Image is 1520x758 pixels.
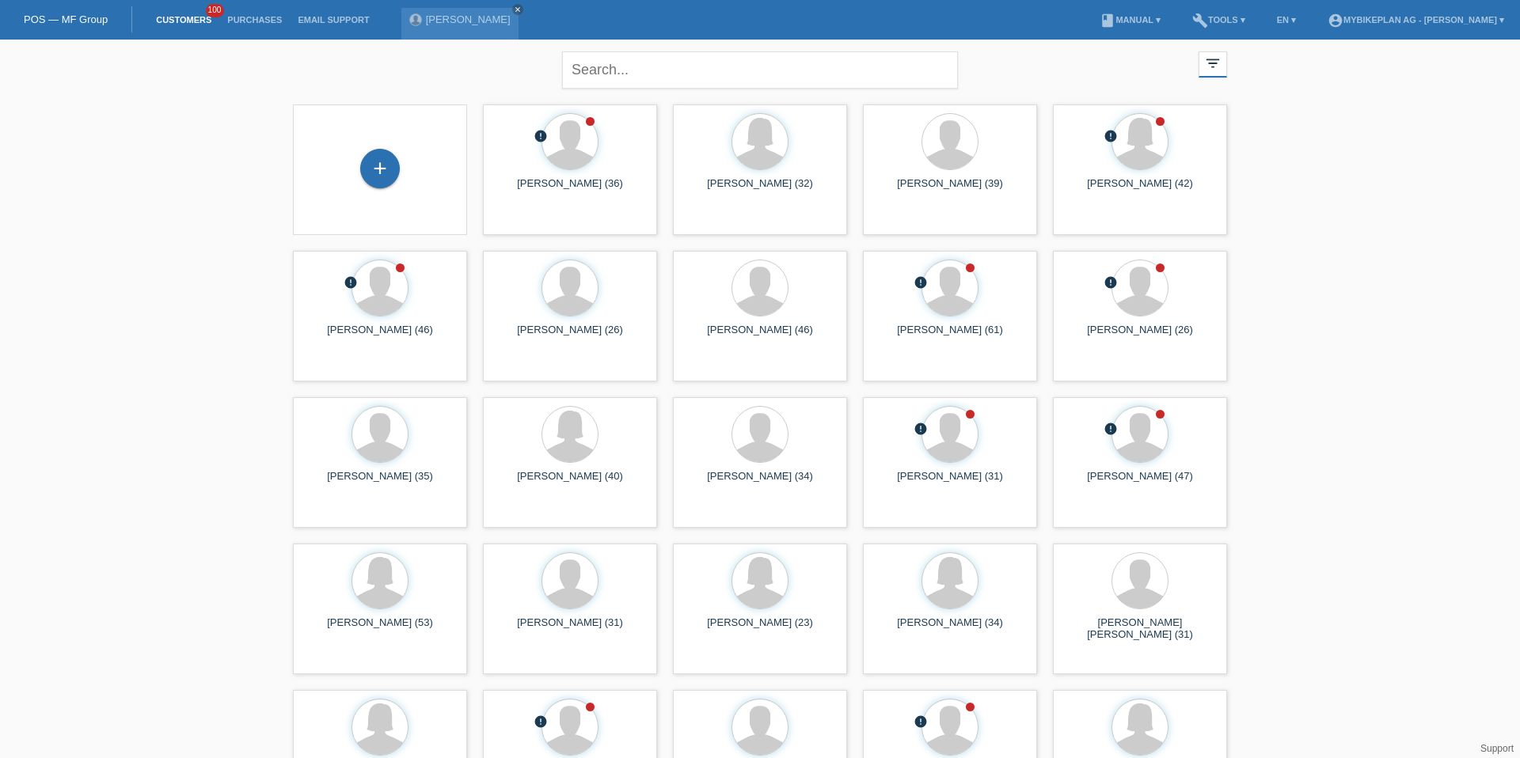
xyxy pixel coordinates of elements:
[512,4,523,15] a: close
[24,13,108,25] a: POS — MF Group
[290,15,377,25] a: Email Support
[1066,177,1214,203] div: [PERSON_NAME] (42)
[1066,616,1214,642] div: [PERSON_NAME] [PERSON_NAME] (31)
[914,714,928,729] i: error
[344,275,358,290] i: error
[686,324,834,349] div: [PERSON_NAME] (46)
[534,714,548,729] i: error
[876,616,1024,642] div: [PERSON_NAME] (34)
[534,129,548,143] i: error
[1480,743,1514,754] a: Support
[496,470,644,495] div: [PERSON_NAME] (40)
[562,51,958,89] input: Search...
[1104,422,1118,438] div: unconfirmed, pending
[306,324,454,349] div: [PERSON_NAME] (46)
[1104,275,1118,292] div: unconfirmed, pending
[219,15,290,25] a: Purchases
[206,4,225,17] span: 100
[306,616,454,642] div: [PERSON_NAME] (53)
[876,324,1024,349] div: [PERSON_NAME] (61)
[1320,15,1512,25] a: account_circleMybikeplan AG - [PERSON_NAME] ▾
[1104,129,1118,143] i: error
[1066,324,1214,349] div: [PERSON_NAME] (26)
[496,616,644,642] div: [PERSON_NAME] (31)
[686,616,834,642] div: [PERSON_NAME] (23)
[876,177,1024,203] div: [PERSON_NAME] (39)
[426,13,511,25] a: [PERSON_NAME]
[306,470,454,495] div: [PERSON_NAME] (35)
[361,155,399,182] div: Add customer
[1192,13,1208,28] i: build
[914,275,928,292] div: unconfirmed, pending
[914,275,928,290] i: error
[1104,129,1118,146] div: unconfirmed, pending
[496,177,644,203] div: [PERSON_NAME] (36)
[1184,15,1253,25] a: buildTools ▾
[686,470,834,495] div: [PERSON_NAME] (34)
[1328,13,1343,28] i: account_circle
[344,275,358,292] div: unconfirmed, pending
[1204,55,1222,72] i: filter_list
[1269,15,1304,25] a: EN ▾
[914,422,928,436] i: error
[1066,470,1214,495] div: [PERSON_NAME] (47)
[1104,422,1118,436] i: error
[496,324,644,349] div: [PERSON_NAME] (26)
[534,714,548,731] div: unconfirmed, pending
[514,6,522,13] i: close
[686,177,834,203] div: [PERSON_NAME] (32)
[534,129,548,146] div: unconfirmed, pending
[1100,13,1115,28] i: book
[148,15,219,25] a: Customers
[914,422,928,438] div: unconfirmed, pending
[1092,15,1168,25] a: bookManual ▾
[914,714,928,731] div: unconfirmed, pending
[1104,275,1118,290] i: error
[876,470,1024,495] div: [PERSON_NAME] (31)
